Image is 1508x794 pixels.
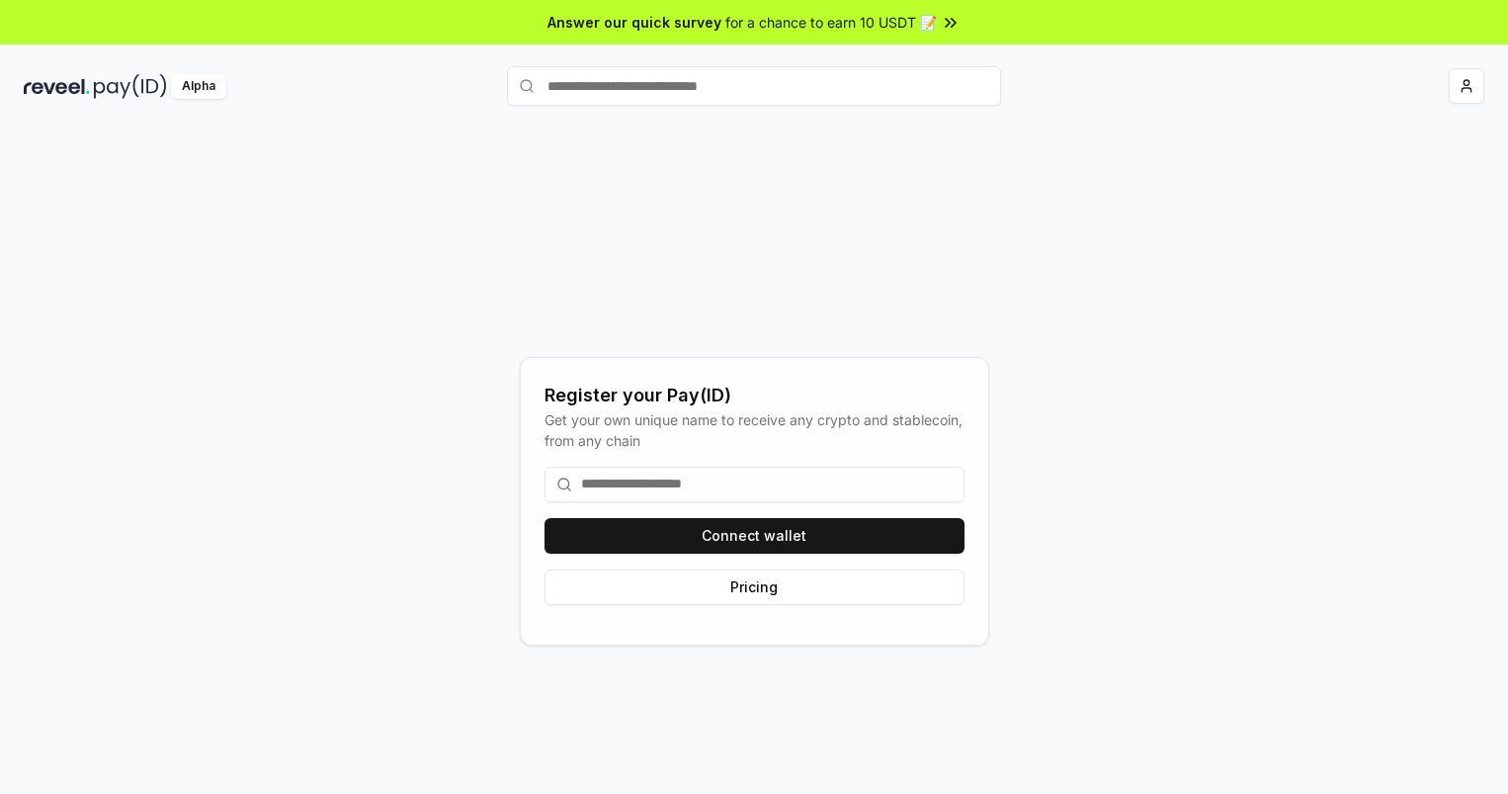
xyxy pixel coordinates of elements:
div: Alpha [171,74,226,99]
img: reveel_dark [24,74,90,99]
img: pay_id [94,74,167,99]
button: Connect wallet [545,518,964,554]
button: Pricing [545,570,964,605]
div: Register your Pay(ID) [545,382,964,409]
div: Get your own unique name to receive any crypto and stablecoin, from any chain [545,409,964,451]
span: for a chance to earn 10 USDT 📝 [725,12,937,33]
span: Answer our quick survey [547,12,721,33]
